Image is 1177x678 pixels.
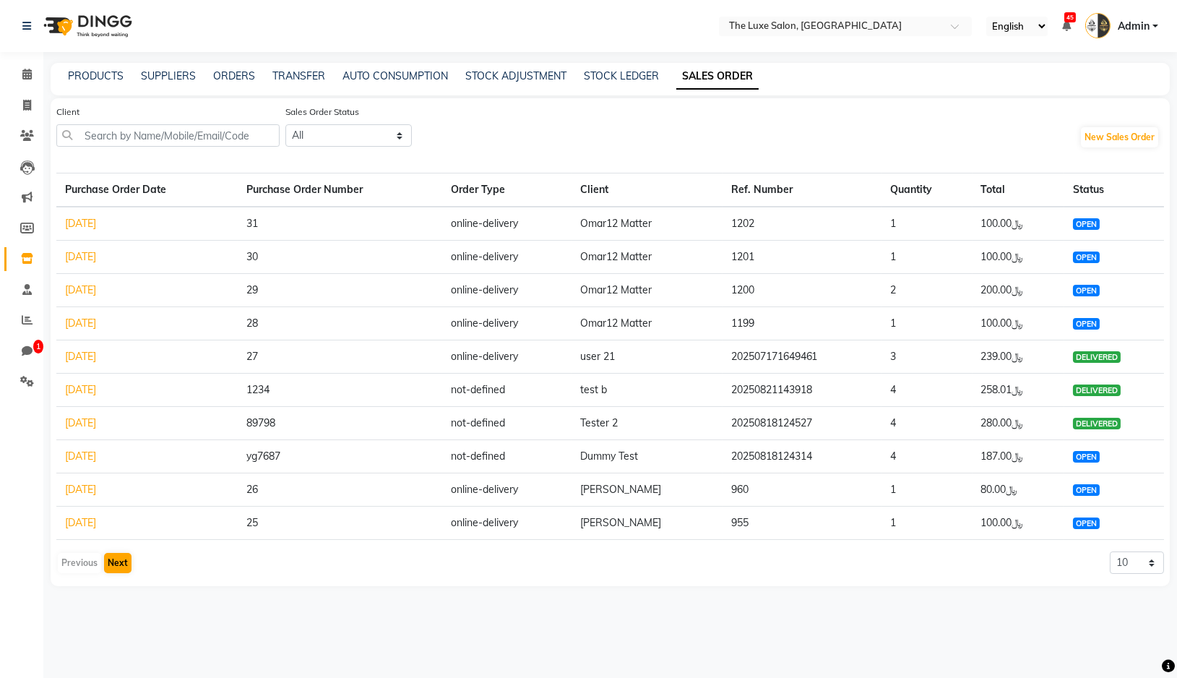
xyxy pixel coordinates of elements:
span: online-delivery [451,350,518,363]
a: [DATE] [65,383,96,396]
span: 1 [33,340,43,354]
td: 4 [881,440,973,473]
span: 27 [246,350,258,363]
span: not-defined [451,416,505,429]
a: [DATE] [65,450,96,463]
span: online-delivery [451,217,518,230]
span: 29 [246,283,258,296]
a: STOCK LEDGER [584,69,659,82]
td: ﷼100.00 [973,507,1064,540]
span: DELIVERED [1073,385,1121,396]
th: Purchase Order Number [238,173,442,207]
a: [DATE] [65,283,96,296]
span: OPEN [1073,484,1100,496]
td: 20250818124314 [723,440,881,473]
td: user 21 [572,340,722,374]
td: ﷼80.00 [973,473,1064,507]
td: 960 [723,473,881,507]
span: not-defined [451,383,505,396]
td: 1 [881,307,973,340]
a: 1 [4,340,39,364]
a: [DATE] [65,217,96,230]
td: 20250818124527 [723,407,881,440]
td: ﷼100.00 [973,241,1064,274]
td: 1199 [723,307,881,340]
th: Order Type [442,173,572,207]
a: [DATE] [65,350,96,363]
td: 4 [881,374,973,407]
a: [DATE] [65,416,96,429]
th: Client [572,173,722,207]
a: [DATE] [65,250,96,263]
span: 25 [246,516,258,529]
td: ﷼239.00 [973,340,1064,374]
span: online-delivery [451,483,518,496]
a: 45 [1062,20,1071,33]
td: 2 [881,274,973,307]
a: [DATE] [65,483,96,496]
td: ﷼280.00 [973,407,1064,440]
td: Omar12 Matter [572,241,722,274]
label: Client [56,106,79,119]
span: online-delivery [451,283,518,296]
td: ﷼100.00 [973,207,1064,241]
td: ﷼200.00 [973,274,1064,307]
th: Quantity [881,173,973,207]
td: 3 [881,340,973,374]
td: 955 [723,507,881,540]
td: 4 [881,407,973,440]
img: Admin [1085,13,1111,38]
a: SUPPLIERS [141,69,196,82]
a: ORDERS [213,69,255,82]
td: 1202 [723,207,881,241]
a: STOCK ADJUSTMENT [465,69,566,82]
td: Omar12 Matter [572,207,722,241]
a: AUTO CONSUMPTION [342,69,448,82]
td: 1 [881,473,973,507]
td: Omar12 Matter [572,307,722,340]
span: OPEN [1073,285,1100,296]
span: online-delivery [451,516,518,529]
a: PRODUCTS [68,69,124,82]
td: 1 [881,207,973,241]
span: OPEN [1073,218,1100,230]
span: OPEN [1073,252,1100,263]
button: New Sales Order [1081,127,1158,147]
span: online-delivery [451,250,518,263]
span: DELIVERED [1073,418,1121,429]
span: 31 [246,217,258,230]
span: yg7687 [246,450,280,463]
span: Admin [1118,19,1150,34]
label: Sales Order Status [285,106,359,119]
td: ﷼100.00 [973,307,1064,340]
img: logo [37,6,136,46]
span: online-delivery [451,317,518,330]
a: [DATE] [65,516,96,529]
span: 45 [1064,12,1076,22]
th: Ref. Number [723,173,881,207]
td: 1 [881,507,973,540]
input: Search by Name/Mobile/Email/Code [56,124,280,147]
span: 1234 [246,383,270,396]
td: 1 [881,241,973,274]
span: 89798 [246,416,275,429]
span: not-defined [451,450,505,463]
span: OPEN [1073,518,1100,529]
span: 30 [246,250,258,263]
td: [PERSON_NAME] [572,473,722,507]
span: DELIVERED [1073,351,1121,363]
a: SALES ORDER [676,64,759,90]
span: OPEN [1073,451,1100,463]
td: test b [572,374,722,407]
span: 26 [246,483,258,496]
td: 1201 [723,241,881,274]
td: Omar12 Matter [572,274,722,307]
th: Total [973,173,1064,207]
button: Next [104,553,132,573]
a: TRANSFER [272,69,325,82]
th: Status [1064,173,1164,207]
td: ﷼187.00 [973,440,1064,473]
td: ﷼258.01 [973,374,1064,407]
span: 28 [246,317,258,330]
th: Purchase Order Date [56,173,238,207]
